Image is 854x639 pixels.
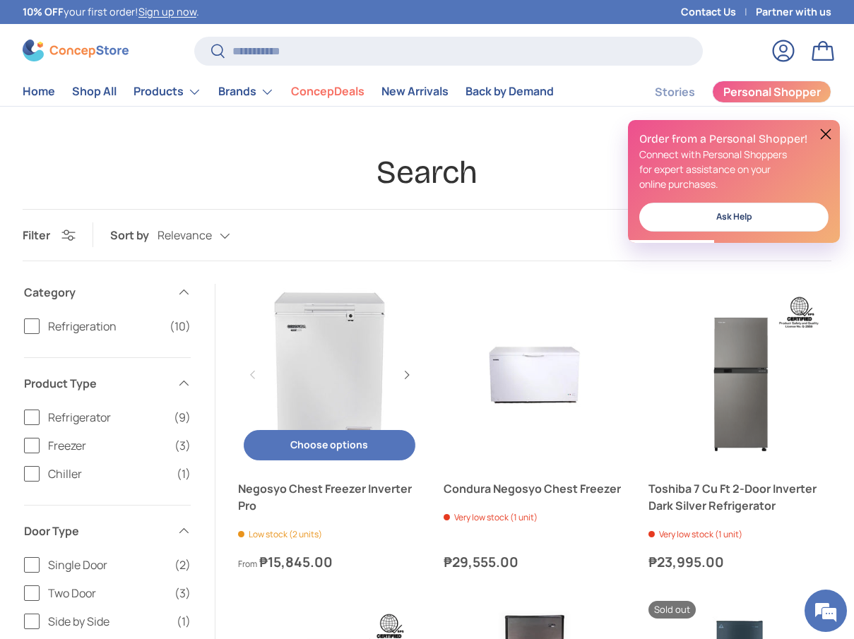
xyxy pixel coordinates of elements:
[24,358,191,409] summary: Product Type
[639,203,829,232] a: Ask Help
[125,78,210,106] summary: Products
[158,223,259,248] button: Relevance
[48,318,161,335] span: Refrigeration
[177,613,191,630] span: (1)
[24,506,191,556] summary: Door Type
[621,78,831,106] nav: Secondary
[7,386,269,435] textarea: Type your message and hit 'Enter'
[238,284,421,467] a: Negosyo Chest Freezer Inverter Pro
[244,430,415,460] button: Choose options
[174,556,191,573] span: (2)
[72,78,117,105] a: Shop All
[48,409,165,426] span: Refrigerator
[174,585,191,602] span: (3)
[639,131,829,147] h2: Order from a Personal Shopper!
[23,78,554,106] nav: Primary
[24,284,168,301] span: Category
[110,227,158,244] label: Sort by
[23,153,831,193] h1: Search
[712,80,831,103] a: Personal Shopper
[48,585,166,602] span: Two Door
[723,86,821,97] span: Personal Shopper
[639,147,829,191] p: Connect with Personal Shoppers for expert assistance on your online purchases.
[648,601,696,619] span: Sold out
[23,4,199,20] p: your first order! .
[648,480,831,514] a: Toshiba 7 Cu Ft 2-Door Inverter Dark Silver Refrigerator
[48,465,168,482] span: Chiller
[210,78,283,106] summary: Brands
[444,284,627,467] a: Condura Negosyo Chest Freezer
[465,78,554,105] a: Back by Demand
[48,437,166,454] span: Freezer
[23,40,129,61] img: ConcepStore
[82,178,195,321] span: We're online!
[48,556,166,573] span: Single Door
[174,409,191,426] span: (9)
[158,229,212,242] span: Relevance
[381,78,449,105] a: New Arrivals
[681,4,756,20] a: Contact Us
[291,78,364,105] a: ConcepDeals
[23,227,50,243] span: Filter
[48,613,168,630] span: Side by Side
[648,284,831,467] a: Toshiba 7 Cu Ft 2-Door Inverter Dark Silver Refrigerator
[138,5,196,18] a: Sign up now
[756,4,831,20] a: Partner with us
[23,78,55,105] a: Home
[24,267,191,318] summary: Category
[238,480,421,514] a: Negosyo Chest Freezer Inverter Pro
[73,79,237,97] div: Chat with us now
[24,522,168,539] span: Door Type
[177,465,191,482] span: (1)
[174,437,191,454] span: (3)
[232,7,266,41] div: Minimize live chat window
[655,78,695,106] a: Stories
[23,227,76,243] button: Filter
[24,375,168,392] span: Product Type
[170,318,191,335] span: (10)
[23,5,64,18] strong: 10% OFF
[444,480,627,497] a: Condura Negosyo Chest Freezer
